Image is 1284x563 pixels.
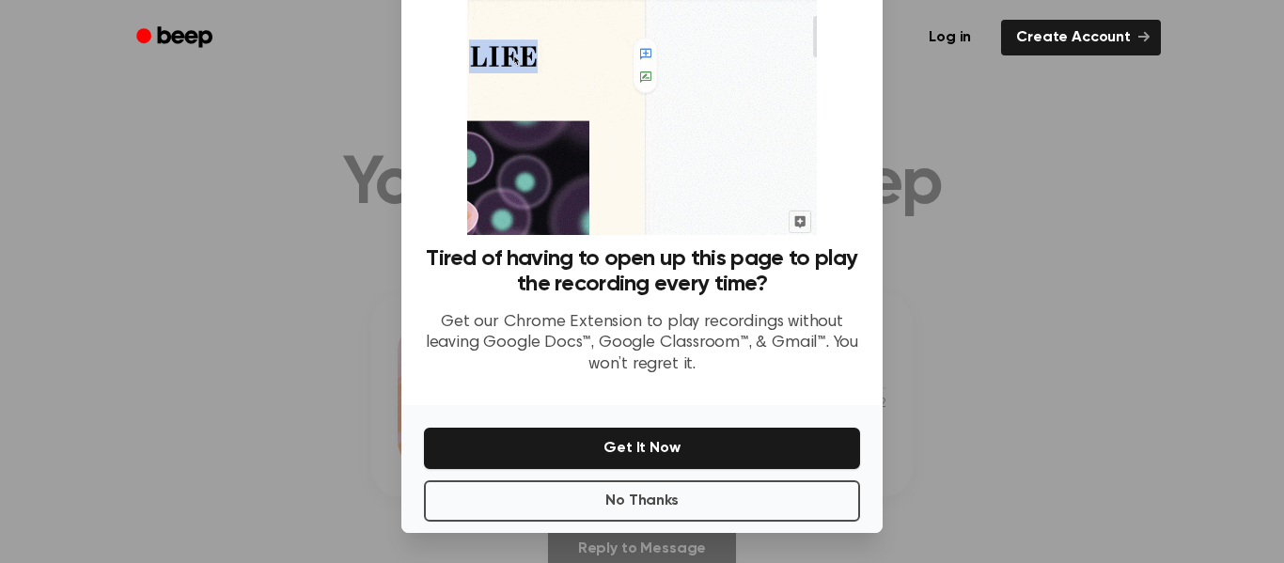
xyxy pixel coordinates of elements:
[424,312,860,376] p: Get our Chrome Extension to play recordings without leaving Google Docs™, Google Classroom™, & Gm...
[424,480,860,522] button: No Thanks
[910,16,990,59] a: Log in
[123,20,229,56] a: Beep
[1001,20,1161,55] a: Create Account
[424,428,860,469] button: Get It Now
[424,246,860,297] h3: Tired of having to open up this page to play the recording every time?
